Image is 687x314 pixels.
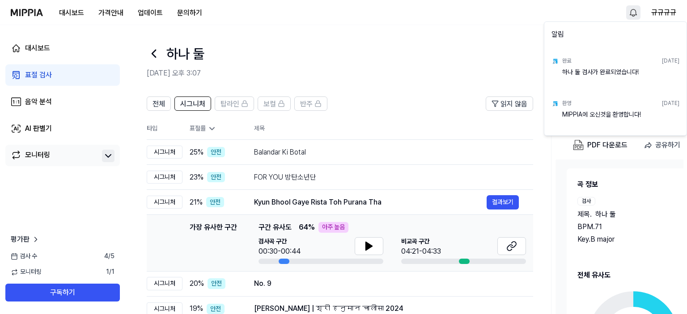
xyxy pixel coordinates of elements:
[546,24,685,49] div: 알림
[562,57,571,65] div: 완료
[662,100,679,107] div: [DATE]
[562,68,679,86] div: 하나 둘 검사가 완료되었습니다!
[551,100,559,107] img: test result icon
[662,57,679,65] div: [DATE]
[562,110,679,128] div: MIPPIA에 오신것을 환영합니다!
[562,100,571,107] div: 환영
[551,58,559,65] img: test result icon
